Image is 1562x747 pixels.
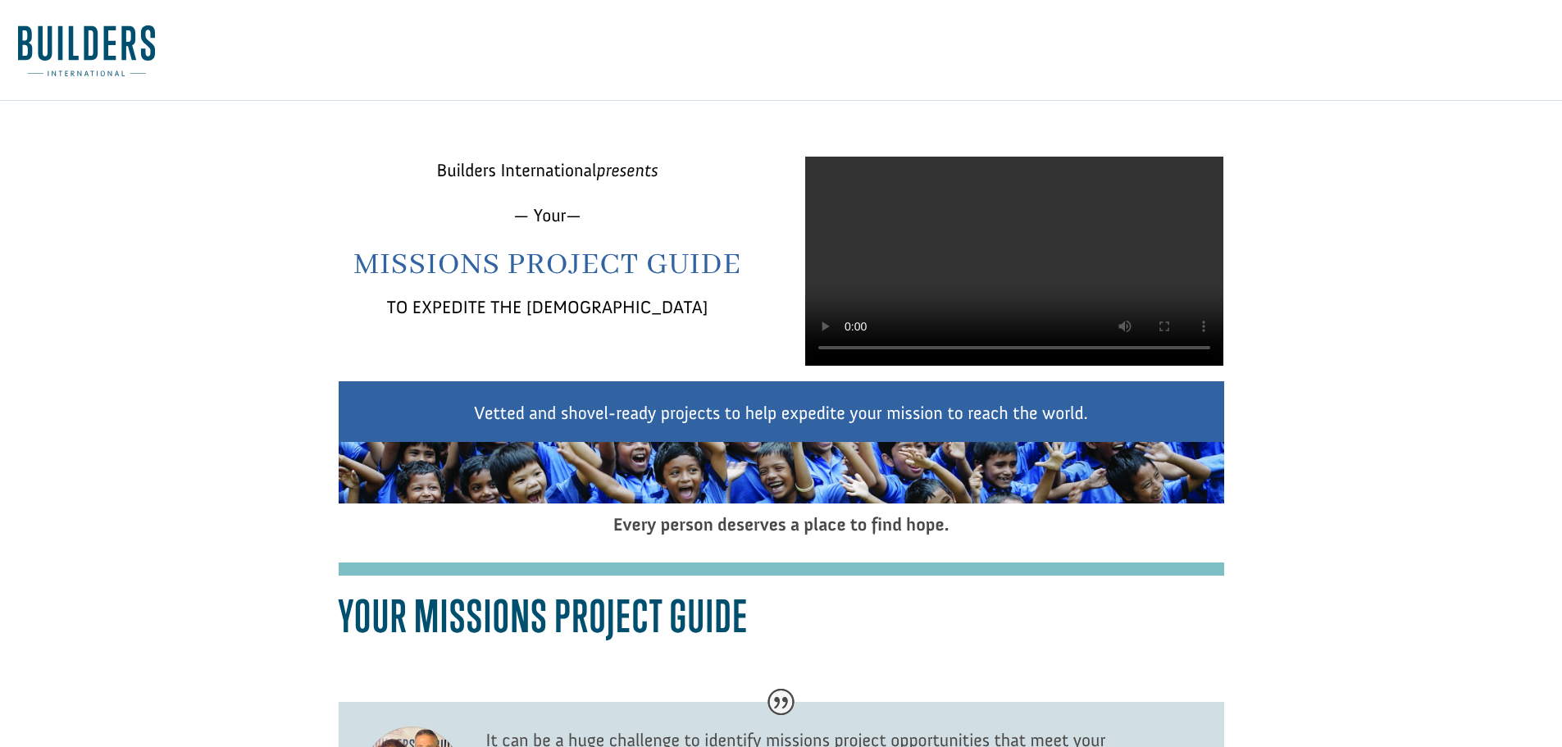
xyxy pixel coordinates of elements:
[339,590,749,642] span: Your Missions Project Guide
[30,51,225,62] div: to
[474,402,1088,424] span: Vetted and shovel-ready projects to help expedite your mission to reach the world.
[18,25,155,76] img: Builders International
[232,33,305,62] button: Donate
[39,50,135,62] strong: Project Shovel Ready
[596,159,658,181] em: presents
[513,204,581,226] span: — Your—
[30,66,41,77] img: US.png
[353,247,741,285] span: Missions Project Guide
[387,296,708,318] span: TO EXPEDITE THE [DEMOGRAPHIC_DATA]
[613,513,949,535] span: Every person deserves a place to find hope.
[132,34,145,48] img: emoji grinningFace
[30,16,225,49] div: Champion City Church donated $2,000
[44,66,188,77] span: Riverview , [GEOGRAPHIC_DATA]
[436,159,658,181] span: Builders International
